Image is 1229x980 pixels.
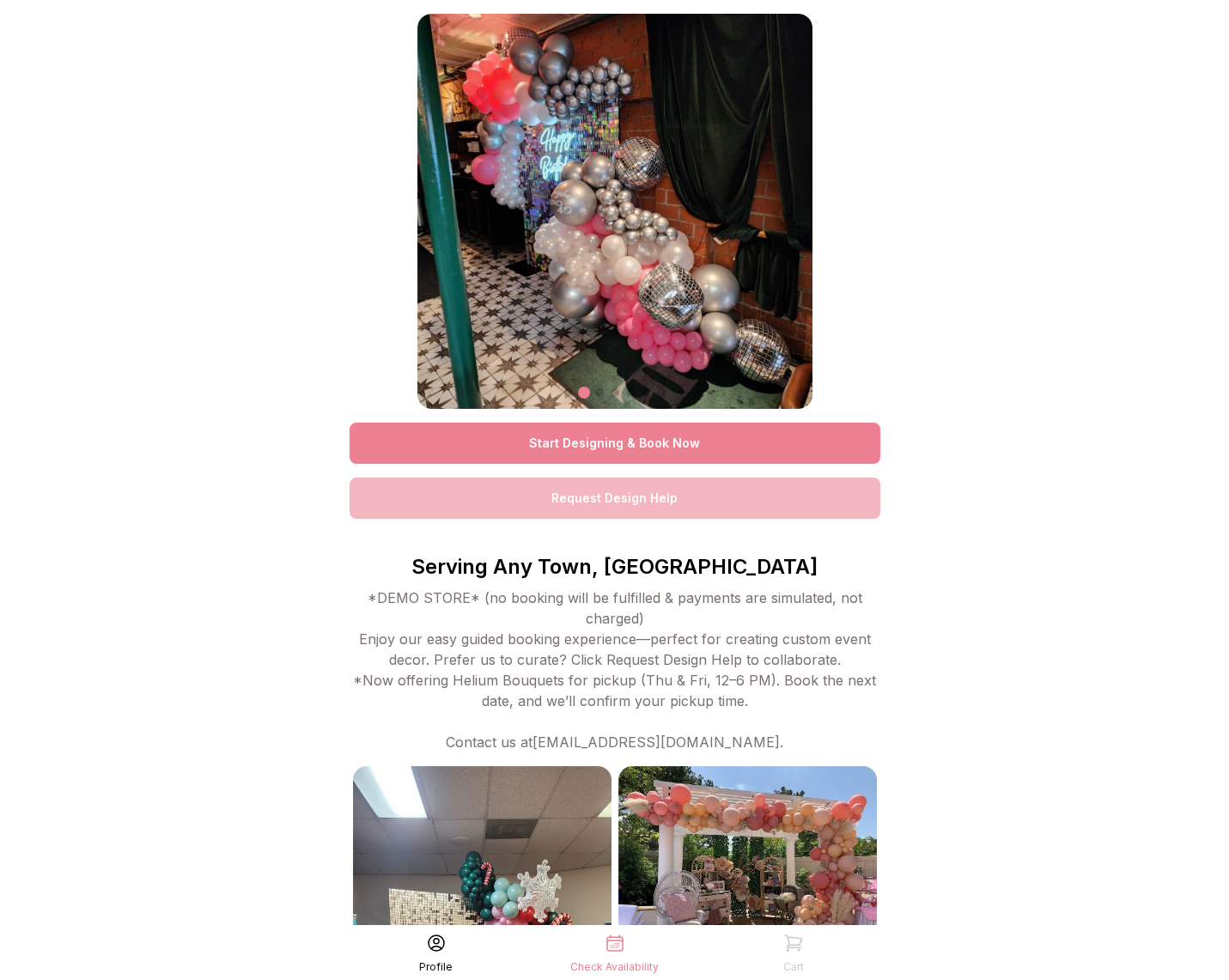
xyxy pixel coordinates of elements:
[350,423,880,464] a: Start Designing & Book Now
[532,733,780,751] a: [EMAIL_ADDRESS][DOMAIN_NAME]
[570,960,659,974] div: Check Availability
[350,553,880,581] p: Serving Any Town, [GEOGRAPHIC_DATA]
[419,960,453,974] div: Profile
[783,960,804,974] div: Cart
[350,478,880,519] a: Request Design Help
[350,587,880,752] div: *DEMO STORE* (no booking will be fulfilled & payments are simulated, not charged) Enjoy our easy ...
